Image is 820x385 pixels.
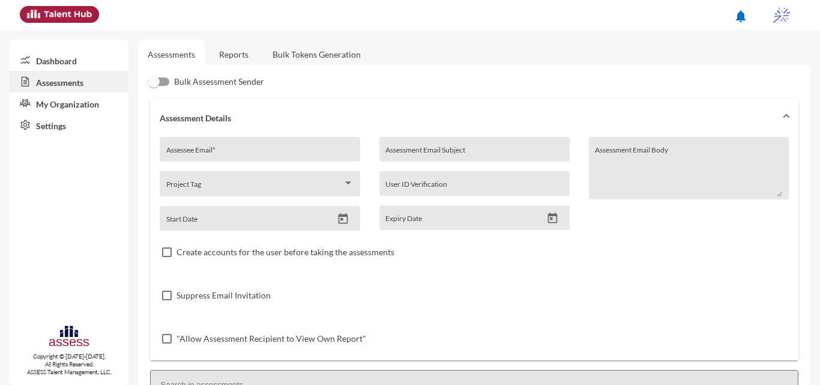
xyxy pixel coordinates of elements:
span: Bulk Assessment Sender [174,74,264,89]
a: Reports [210,40,258,69]
a: Dashboard [10,49,128,71]
div: Assessment Details [150,137,798,360]
mat-panel-title: Assessment Details [160,113,774,123]
img: assesscompany-logo.png [48,324,89,350]
p: Copyright © [DATE]-[DATE]. All Rights Reserved. ASSESS Talent Management, LLC. [10,353,128,376]
span: Suppress Email Invitation [176,288,271,303]
a: Bulk Tokens Generation [263,40,370,69]
mat-expansion-panel-header: Assessment Details [150,99,798,137]
mat-icon: notifications [734,9,748,23]
a: Assessments [10,71,128,92]
a: Assessments [148,49,195,59]
span: "Allow Assessment Recipient to View Own Report" [176,332,366,346]
a: Settings [10,114,128,136]
button: Open calendar [542,212,563,225]
a: My Organization [10,92,128,114]
button: Open calendar [333,213,354,225]
span: Create accounts for the user before taking the assessments [176,245,394,259]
